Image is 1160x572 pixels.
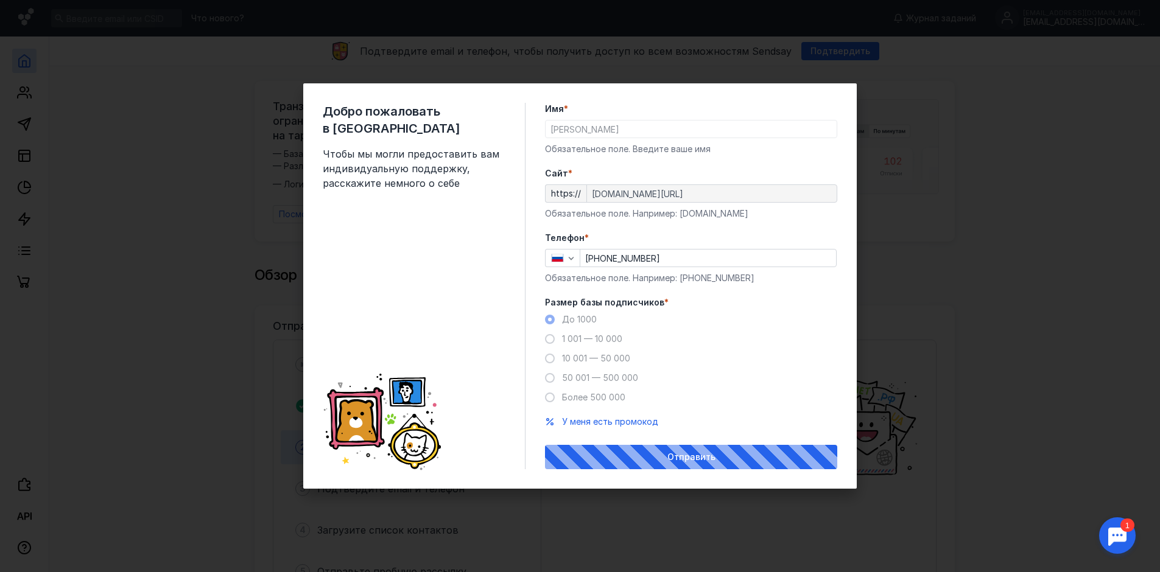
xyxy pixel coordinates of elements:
button: У меня есть промокод [562,416,658,428]
div: 1 [27,7,41,21]
span: У меня есть промокод [562,416,658,427]
span: Размер базы подписчиков [545,296,664,309]
div: Обязательное поле. Например: [DOMAIN_NAME] [545,208,837,220]
span: Добро пожаловать в [GEOGRAPHIC_DATA] [323,103,505,137]
span: Имя [545,103,564,115]
span: Cайт [545,167,568,180]
span: Чтобы мы могли предоставить вам индивидуальную поддержку, расскажите немного о себе [323,147,505,190]
div: Обязательное поле. Введите ваше имя [545,143,837,155]
div: Обязательное поле. Например: [PHONE_NUMBER] [545,272,837,284]
span: Телефон [545,232,585,244]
